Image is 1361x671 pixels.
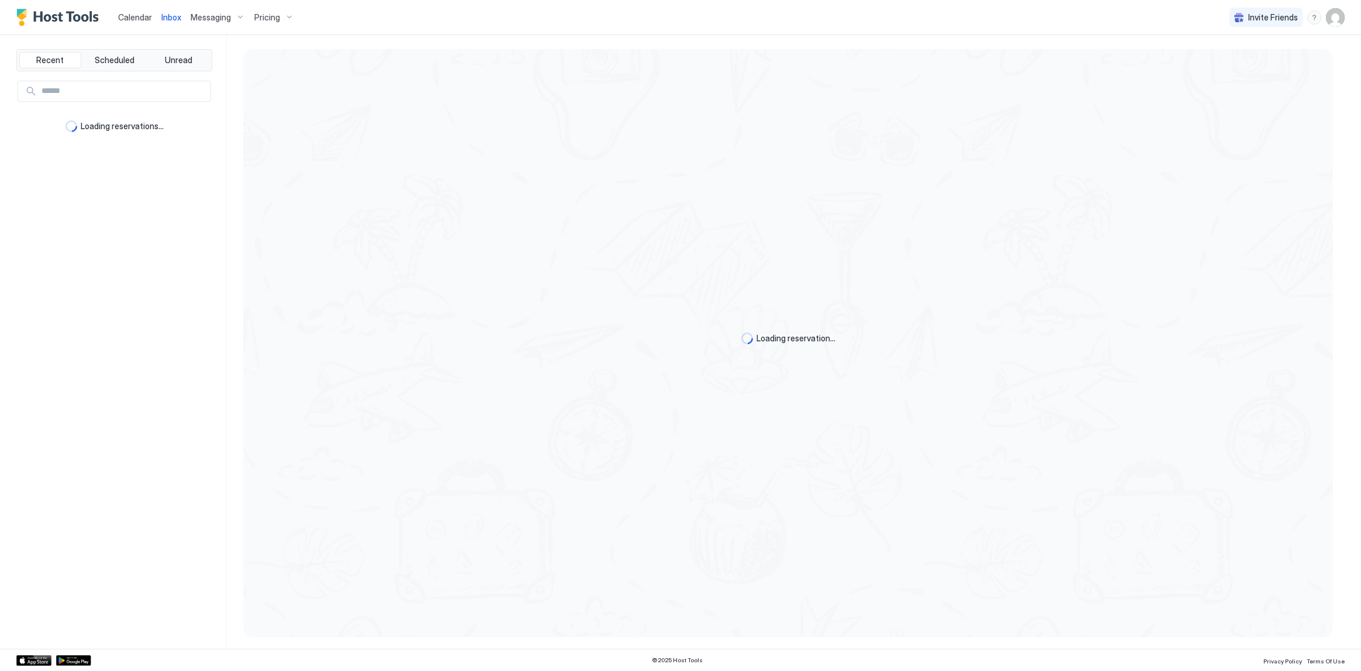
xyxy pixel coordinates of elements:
[161,11,181,23] a: Inbox
[65,120,77,132] div: loading
[165,55,192,65] span: Unread
[1307,658,1345,665] span: Terms Of Use
[254,12,280,23] span: Pricing
[16,49,212,71] div: tab-group
[118,12,152,22] span: Calendar
[1307,11,1321,25] div: menu
[37,81,210,101] input: Input Field
[95,55,134,65] span: Scheduled
[56,655,91,666] a: Google Play Store
[741,333,753,344] div: loading
[652,656,703,664] span: © 2025 Host Tools
[191,12,231,23] span: Messaging
[81,121,164,132] span: Loading reservations...
[16,655,51,666] a: App Store
[147,52,209,68] button: Unread
[1248,12,1298,23] span: Invite Friends
[118,11,152,23] a: Calendar
[1326,8,1345,27] div: User profile
[1307,654,1345,666] a: Terms Of Use
[1263,654,1302,666] a: Privacy Policy
[36,55,64,65] span: Recent
[19,52,81,68] button: Recent
[84,52,146,68] button: Scheduled
[1263,658,1302,665] span: Privacy Policy
[16,9,104,26] a: Host Tools Logo
[757,333,835,344] span: Loading reservation...
[161,12,181,22] span: Inbox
